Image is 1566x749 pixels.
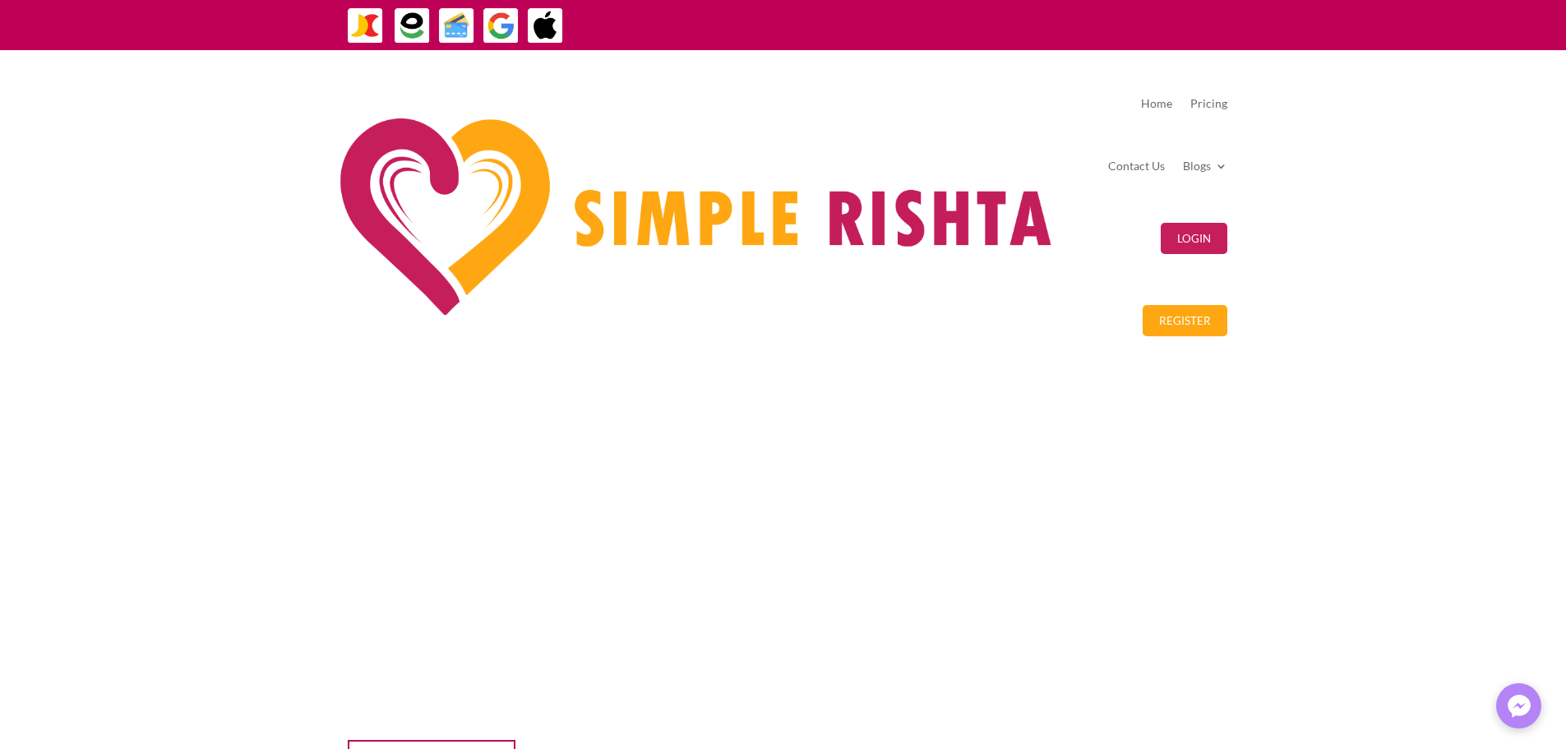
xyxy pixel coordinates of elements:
[1161,223,1227,254] button: Login
[1143,280,1227,362] a: Register
[1143,305,1227,336] button: Register
[1141,72,1172,135] a: Home
[438,7,475,44] img: Credit Cards
[1190,72,1227,135] a: Pricing
[527,7,564,44] img: ApplePay-icon
[1161,197,1227,280] a: Login
[347,7,384,44] img: JazzCash-icon
[1183,135,1227,197] a: Blogs
[1503,690,1536,723] img: Messenger
[768,562,796,576] span: FAQs
[1108,135,1165,197] a: Contact Us
[483,7,520,44] img: GooglePay-icon
[394,7,431,44] img: EasyPaisa-icon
